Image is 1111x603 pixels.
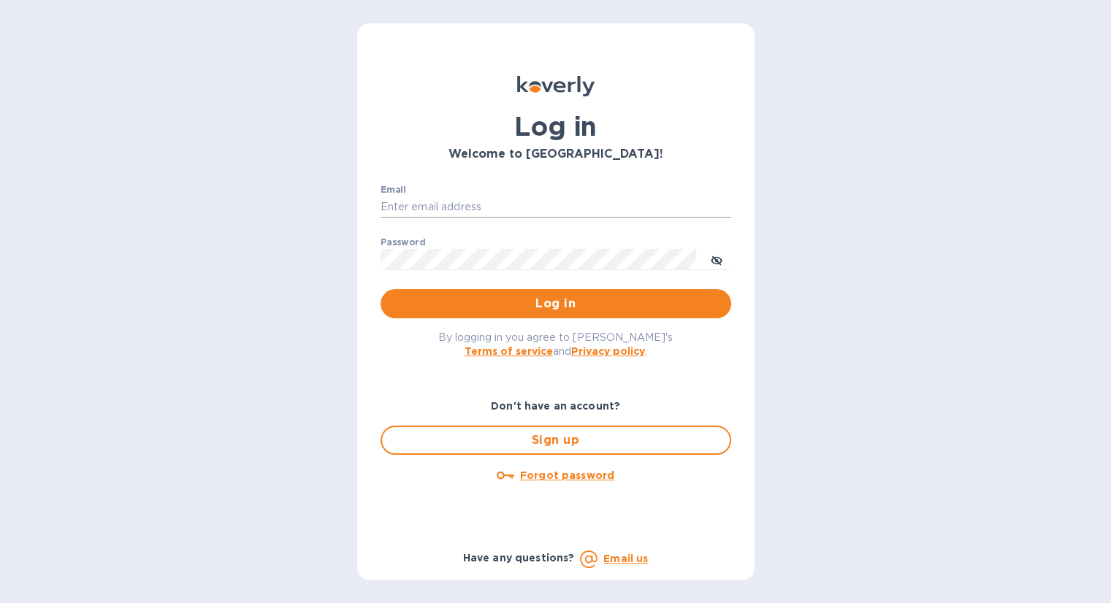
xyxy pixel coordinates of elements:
button: Sign up [381,426,731,455]
input: Enter email address [381,196,731,218]
span: Sign up [394,431,718,449]
span: Log in [392,295,719,312]
b: Have any questions? [463,552,575,564]
h3: Welcome to [GEOGRAPHIC_DATA]! [381,147,731,161]
span: By logging in you agree to [PERSON_NAME]'s and . [438,331,673,357]
label: Email [381,185,406,194]
label: Password [381,238,425,247]
a: Terms of service [465,345,553,357]
img: Koverly [517,76,595,96]
button: Log in [381,289,731,318]
button: toggle password visibility [702,245,731,274]
h1: Log in [381,111,731,142]
a: Privacy policy [571,345,645,357]
a: Email us [603,553,648,564]
b: Don't have an account? [491,400,620,412]
u: Forgot password [520,469,614,481]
